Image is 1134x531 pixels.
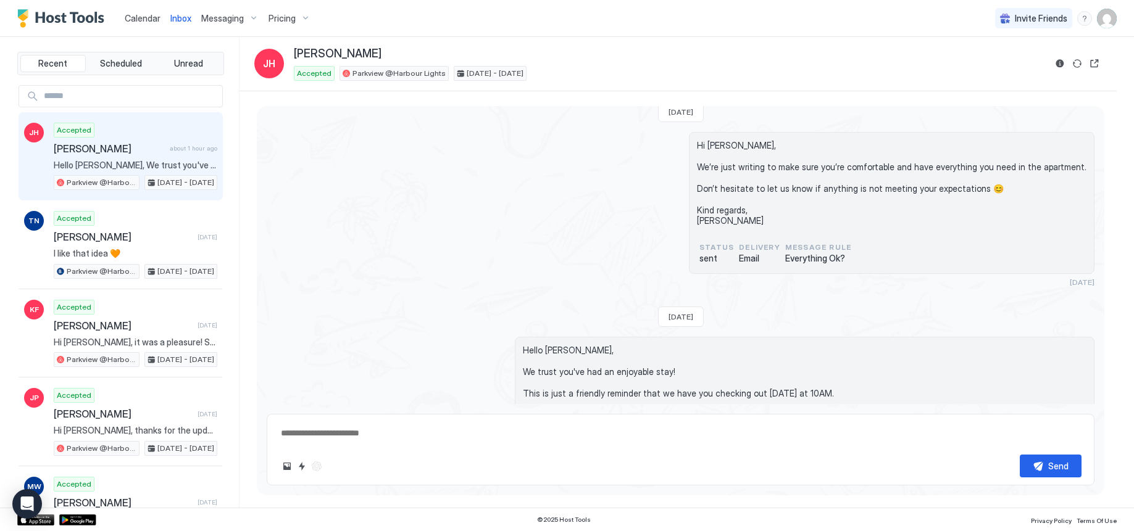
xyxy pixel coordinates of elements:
[57,302,91,313] span: Accepted
[269,13,296,24] span: Pricing
[1015,13,1067,24] span: Invite Friends
[67,354,136,365] span: Parkview @Harbour Lights
[170,12,191,25] a: Inbox
[280,459,294,474] button: Upload image
[1077,517,1117,524] span: Terms Of Use
[669,107,693,117] span: [DATE]
[669,312,693,321] span: [DATE]
[198,321,217,329] span: [DATE]
[1070,56,1085,71] button: Sync reservation
[39,86,222,107] input: Input Field
[156,55,221,72] button: Unread
[57,125,91,136] span: Accepted
[1048,459,1069,472] div: Send
[67,266,136,277] span: Parkview @Harbour Lights
[739,253,780,264] span: Email
[125,12,161,25] a: Calendar
[739,242,780,253] span: Delivery
[174,58,203,69] span: Unread
[29,127,39,138] span: JH
[352,68,446,79] span: Parkview @Harbour Lights
[157,177,214,188] span: [DATE] - [DATE]
[54,408,193,420] span: [PERSON_NAME]
[67,443,136,454] span: Parkview @Harbour Lights
[157,443,214,454] span: [DATE] - [DATE]
[125,13,161,23] span: Calendar
[1087,56,1102,71] button: Open reservation
[59,514,96,525] a: Google Play Store
[54,160,217,171] span: Hello [PERSON_NAME], We trust you've had an enjoyable stay! This is just a friendly reminder that...
[54,248,217,259] span: I like that idea 🧡
[54,496,193,509] span: [PERSON_NAME]
[30,304,39,315] span: KF
[1053,56,1067,71] button: Reservation information
[157,266,214,277] span: [DATE] - [DATE]
[537,516,591,524] span: © 2025 Host Tools
[699,242,734,253] span: status
[198,410,217,418] span: [DATE]
[20,55,86,72] button: Recent
[294,47,381,61] span: [PERSON_NAME]
[198,498,217,506] span: [DATE]
[263,56,275,71] span: JH
[100,58,142,69] span: Scheduled
[294,459,309,474] button: Quick reply
[17,52,224,75] div: tab-group
[1077,11,1092,26] div: menu
[54,337,217,348] span: Hi [PERSON_NAME], it was a pleasure! Safe trip.
[467,68,523,79] span: [DATE] - [DATE]
[12,489,42,519] div: Open Intercom Messenger
[157,354,214,365] span: [DATE] - [DATE]
[1031,517,1072,524] span: Privacy Policy
[30,392,39,403] span: JP
[697,140,1086,226] span: Hi [PERSON_NAME], We’re just writing to make sure you’re comfortable and have everything you need...
[57,213,91,224] span: Accepted
[198,233,217,241] span: [DATE]
[54,142,165,155] span: [PERSON_NAME]
[297,68,331,79] span: Accepted
[785,242,851,253] span: Message Rule
[57,479,91,490] span: Accepted
[785,253,851,264] span: Everything Ok?
[17,9,110,28] a: Host Tools Logo
[17,514,54,525] a: App Store
[1097,9,1117,28] div: User profile
[57,390,91,401] span: Accepted
[67,177,136,188] span: Parkview @Harbour Lights
[88,55,154,72] button: Scheduled
[28,215,40,226] span: TN
[1031,513,1072,526] a: Privacy Policy
[1077,513,1117,526] a: Terms Of Use
[38,58,67,69] span: Recent
[699,253,734,264] span: sent
[170,13,191,23] span: Inbox
[201,13,244,24] span: Messaging
[27,481,41,492] span: MW
[54,425,217,436] span: Hi [PERSON_NAME], thanks for the update. We will get our maintenance guy to investigate this. Muc...
[1020,455,1082,477] button: Send
[54,319,193,332] span: [PERSON_NAME]
[1070,278,1094,287] span: [DATE]
[170,144,217,152] span: about 1 hour ago
[54,231,193,243] span: [PERSON_NAME]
